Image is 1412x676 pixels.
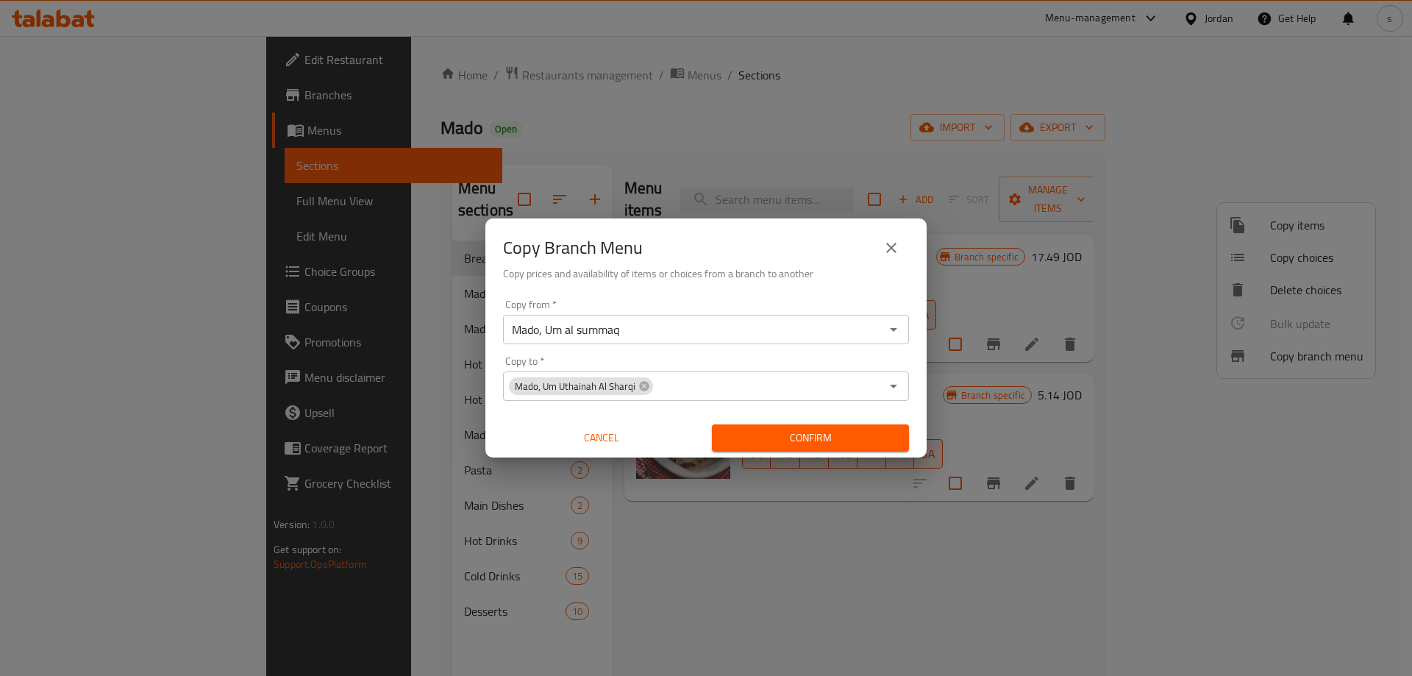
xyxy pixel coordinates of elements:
[503,424,700,452] button: Cancel
[712,424,909,452] button: Confirm
[724,429,897,447] span: Confirm
[883,376,904,396] button: Open
[874,230,909,266] button: close
[883,319,904,340] button: Open
[503,266,909,282] h6: Copy prices and availability of items or choices from a branch to another
[509,380,641,394] span: Mado, Um Uthainah Al Sharqi
[503,236,643,260] h2: Copy Branch Menu
[509,377,653,395] div: Mado, Um Uthainah Al Sharqi
[509,429,694,447] span: Cancel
